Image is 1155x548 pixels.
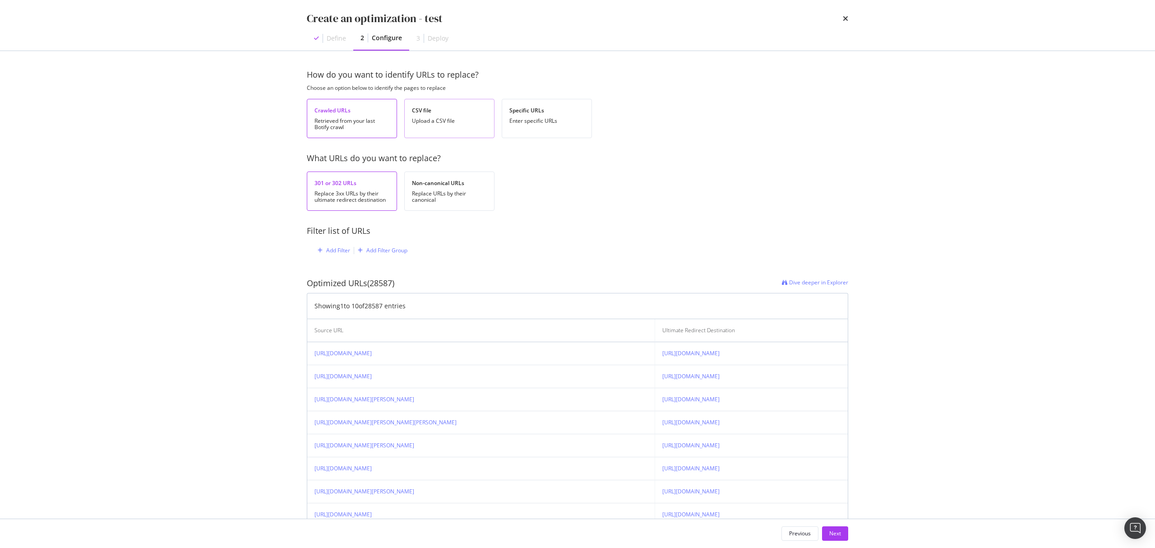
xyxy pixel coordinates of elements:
[354,245,407,256] button: Add Filter Group
[662,418,720,426] a: [URL][DOMAIN_NAME]
[509,107,584,114] div: Specific URLs
[314,395,414,403] a: [URL][DOMAIN_NAME][PERSON_NAME]
[314,245,350,256] button: Add Filter
[314,464,372,472] a: [URL][DOMAIN_NAME]
[314,488,414,495] a: [URL][DOMAIN_NAME][PERSON_NAME]
[662,464,720,472] a: [URL][DOMAIN_NAME]
[428,34,448,43] div: Deploy
[314,511,372,518] a: [URL][DOMAIN_NAME]
[829,529,841,537] div: Next
[662,511,720,518] a: [URL][DOMAIN_NAME]
[314,179,389,187] div: 301 or 302 URLs
[314,349,372,357] a: [URL][DOMAIN_NAME]
[662,372,720,380] a: [URL][DOMAIN_NAME]
[327,34,346,43] div: Define
[307,319,655,342] th: Source URL
[662,349,720,357] a: [URL][DOMAIN_NAME]
[307,69,848,81] div: How do you want to identify URLs to replace?
[314,190,389,203] div: Replace 3xx URLs by their ultimate redirect destination
[372,33,402,42] div: Configure
[662,395,720,403] a: [URL][DOMAIN_NAME]
[655,319,848,342] th: Ultimate Redirect Destination
[412,179,487,187] div: Non-canonical URLs
[314,118,389,130] div: Retrieved from your last Botify crawl
[326,246,350,254] div: Add Filter
[314,372,372,380] a: [URL][DOMAIN_NAME]
[782,278,848,289] a: Dive deeper in Explorer
[1124,517,1146,539] div: Open Intercom Messenger
[314,302,406,311] div: Showing 1 to 10 of 28587 entries
[789,279,848,286] span: Dive deeper in Explorer
[307,11,443,26] div: Create an optimization - test
[307,84,848,92] div: Choose an option below to identify the pages to replace
[789,529,811,537] div: Previous
[314,418,457,426] a: [URL][DOMAIN_NAME][PERSON_NAME][PERSON_NAME]
[307,278,394,289] div: Optimized URLs (28587)
[314,107,389,114] div: Crawled URLs
[314,441,414,449] a: [URL][DOMAIN_NAME][PERSON_NAME]
[412,190,487,203] div: Replace URLs by their canonical
[662,488,720,495] a: [URL][DOMAIN_NAME]
[307,153,848,164] div: What URLs do you want to replace?
[843,11,848,26] div: times
[509,118,584,124] div: Enter specific URLs
[416,34,420,43] div: 3
[662,441,720,449] a: [URL][DOMAIN_NAME]
[366,246,407,254] div: Add Filter Group
[822,526,848,541] button: Next
[412,107,487,114] div: CSV file
[781,526,818,541] button: Previous
[360,33,364,42] div: 2
[412,118,487,124] div: Upload a CSV file
[307,225,848,237] div: Filter list of URLs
